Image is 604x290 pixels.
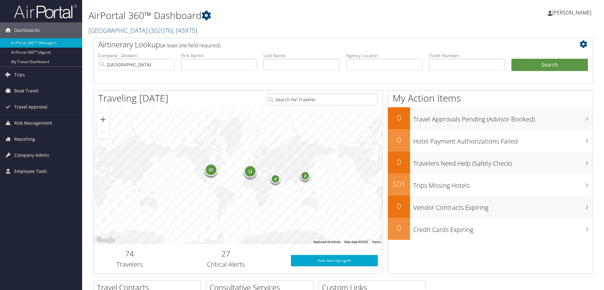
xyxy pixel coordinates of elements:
[388,223,410,234] h2: 0
[97,126,109,139] button: Zoom out
[413,178,593,190] h3: Trips Missing Hotels
[14,147,49,163] span: Company Admin
[291,255,378,266] a: View SecurityLogic®
[173,26,197,35] span: , [ 45975 ]
[244,165,257,177] div: 11
[388,112,410,123] h2: 0
[14,163,47,179] span: Employee Tools
[388,201,410,211] h2: 0
[388,92,593,105] h1: My Action Items
[267,94,378,105] input: Search for Traveler
[160,42,220,49] span: (at least one field required)
[98,248,161,259] h2: 74
[300,171,310,181] div: 2
[181,52,257,59] label: First Name:
[98,39,546,50] h2: Airtinerary Lookup
[552,9,591,16] span: [PERSON_NAME]
[14,83,39,99] span: Book Travel
[346,52,423,59] label: Agency Locator:
[388,179,410,189] h2: 501
[171,260,281,269] h3: Critical Alerts
[413,156,593,168] h3: Travelers Need Help (Safety Check)
[95,236,116,244] a: Open this area in Google Maps (opens a new window)
[98,52,175,59] label: Company - Division:
[95,236,116,244] img: Google
[88,9,428,22] h1: AirPortal 360™ Dashboard
[88,26,197,35] a: [GEOGRAPHIC_DATA]
[14,115,52,131] span: Risk Management
[344,240,368,244] span: Map data ©2025
[388,134,410,145] h2: 0
[413,222,593,234] h3: Credit Cards Expiring
[14,67,25,83] span: Trips
[97,113,109,126] button: Zoom in
[511,59,588,71] button: Search
[372,240,381,244] a: Terms (opens in new tab)
[413,112,593,124] h3: Travel Approvals Pending (Advisor Booked)
[271,174,280,184] div: 4
[388,129,593,151] a: 0Hotel Payment Authorizations Failed
[14,131,35,147] span: Reporting
[413,134,593,146] h3: Hotel Payment Authorizations Failed
[14,99,47,115] span: Travel Approval
[14,22,40,38] span: Dashboards
[171,248,281,259] h2: 27
[388,107,593,129] a: 0Travel Approvals Pending (Advisor Booked)
[14,4,77,19] img: airportal-logo.png
[413,200,593,212] h3: Vendor Contracts Expiring
[388,218,593,240] a: 0Credit Cards Expiring
[388,151,593,174] a: 0Travelers Need Help (Safety Check)
[388,196,593,218] a: 0Vendor Contracts Expiring
[429,52,505,59] label: Ticket Number:
[548,3,598,22] a: [PERSON_NAME]
[313,240,341,244] button: Keyboard shortcuts
[388,157,410,167] h2: 0
[98,260,161,269] h3: Travelers
[388,174,593,196] a: 501Trips Missing Hotels
[98,92,168,105] h1: Traveling [DATE]
[263,52,340,59] label: Last Name:
[149,26,173,35] span: ( 302076 )
[205,163,217,176] div: 57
